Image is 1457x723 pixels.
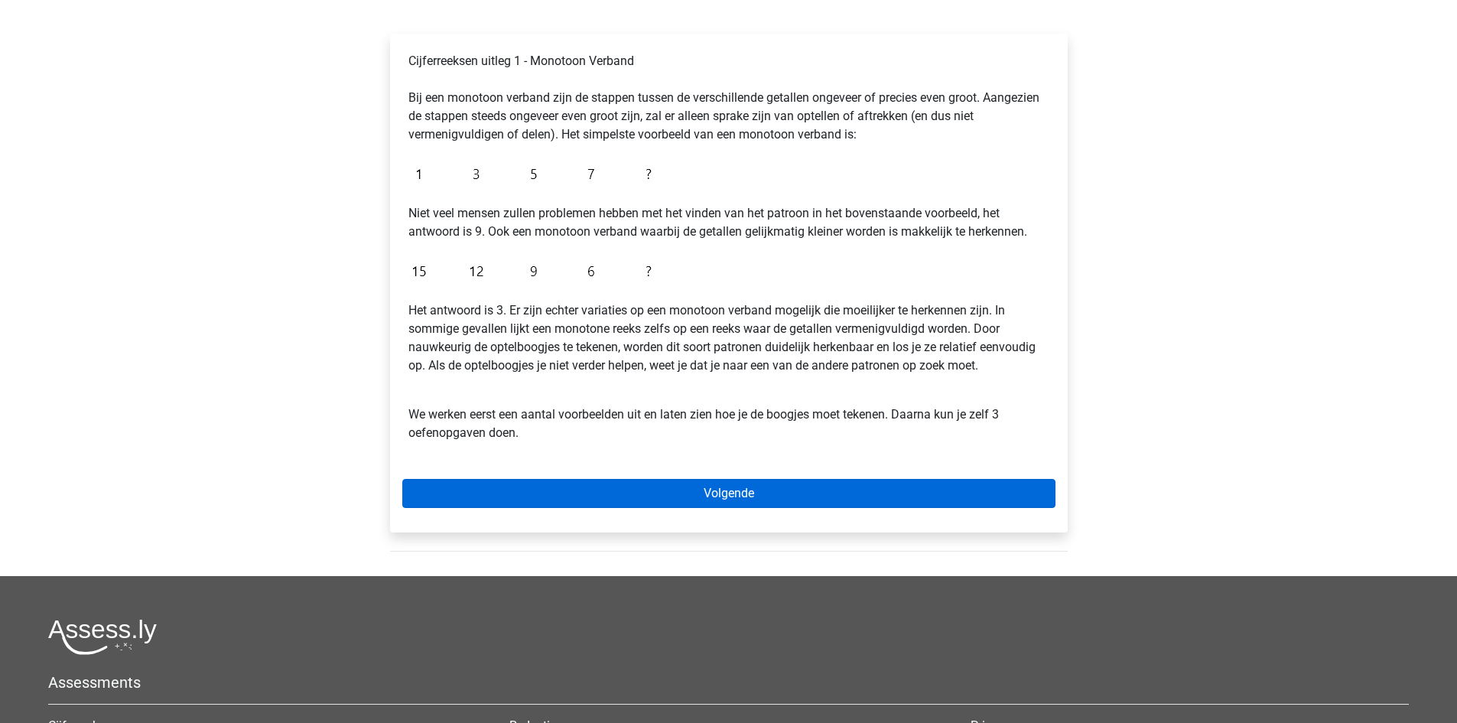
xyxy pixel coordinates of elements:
[408,156,659,192] img: Figure sequences Example 1.png
[408,387,1049,442] p: We werken eerst een aantal voorbeelden uit en laten zien hoe je de boogjes moet tekenen. Daarna k...
[408,204,1049,241] p: Niet veel mensen zullen problemen hebben met het vinden van het patroon in het bovenstaande voorb...
[408,253,659,289] img: Figure sequences Example 2.png
[408,301,1049,375] p: Het antwoord is 3. Er zijn echter variaties op een monotoon verband mogelijk die moeilijker te he...
[408,52,1049,144] p: Cijferreeksen uitleg 1 - Monotoon Verband Bij een monotoon verband zijn de stappen tussen de vers...
[402,479,1055,508] a: Volgende
[48,673,1409,692] h5: Assessments
[48,619,157,655] img: Assessly logo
